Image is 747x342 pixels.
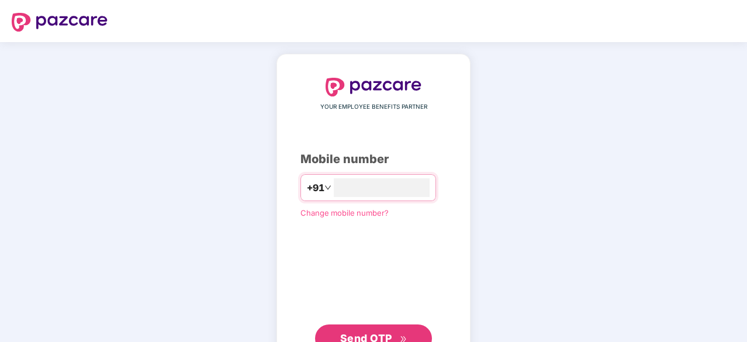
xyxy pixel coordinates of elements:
img: logo [326,78,421,96]
span: +91 [307,181,324,195]
a: Change mobile number? [300,208,389,217]
span: YOUR EMPLOYEE BENEFITS PARTNER [320,102,427,112]
div: Mobile number [300,150,447,168]
img: logo [12,13,108,32]
span: down [324,184,331,191]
